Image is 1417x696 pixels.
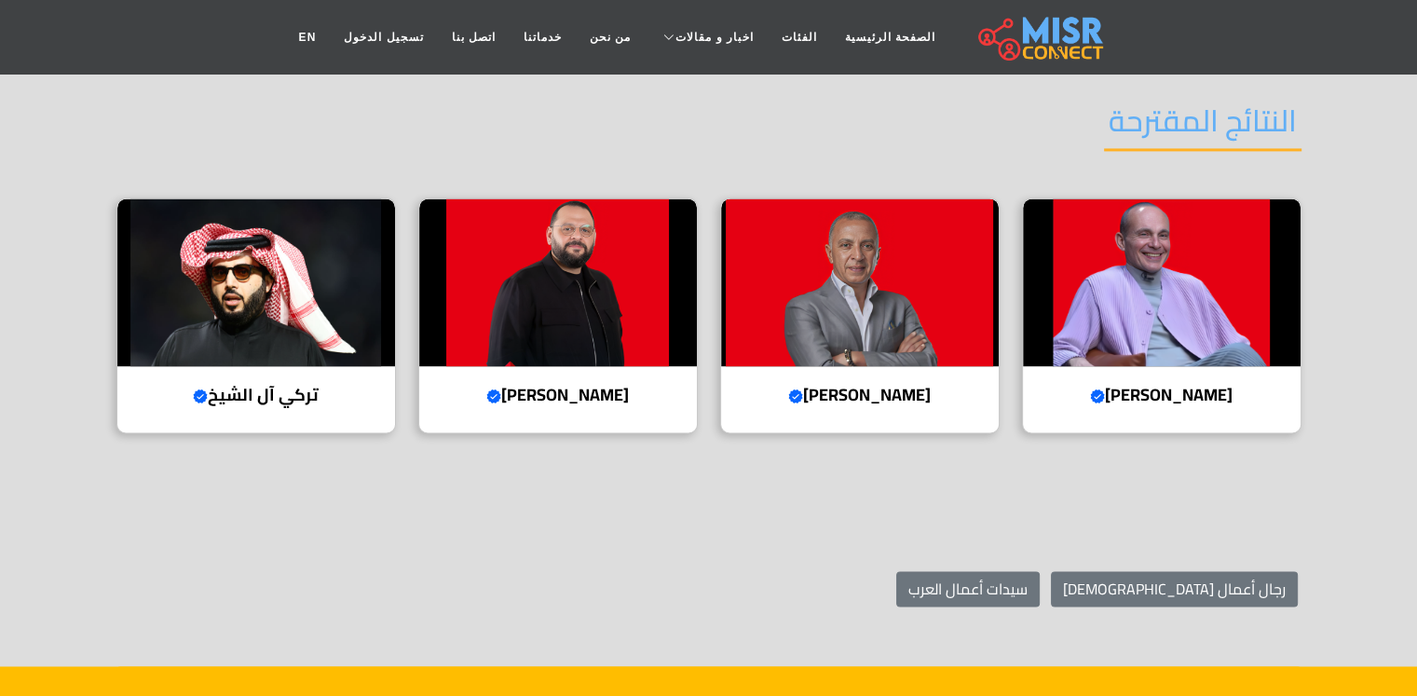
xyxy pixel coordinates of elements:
img: عبد الله سلام [419,198,697,366]
img: تركي آل الشيخ [117,198,395,366]
a: أحمد السويدي [PERSON_NAME] [709,198,1011,434]
svg: Verified account [193,389,208,403]
a: من نحن [576,20,645,55]
span: اخبار و مقالات [675,29,754,46]
h4: [PERSON_NAME] [433,385,683,405]
h2: النتائج المقترحة [1104,102,1301,150]
img: محمد فاروق [1023,198,1301,366]
a: تسجيل الدخول [330,20,437,55]
h4: تركي آل الشيخ [131,385,381,405]
a: محمد فاروق [PERSON_NAME] [1011,198,1313,434]
svg: Verified account [788,389,803,403]
img: أحمد السويدي [721,198,999,366]
a: الفئات [768,20,831,55]
h4: [PERSON_NAME] [735,385,985,405]
a: رجال أعمال [DEMOGRAPHIC_DATA] [1051,571,1298,607]
svg: Verified account [1090,389,1105,403]
a: اتصل بنا [438,20,510,55]
img: main.misr_connect [978,14,1103,61]
a: خدماتنا [510,20,576,55]
svg: Verified account [486,389,501,403]
a: EN [285,20,331,55]
a: اخبار و مقالات [645,20,768,55]
a: سيدات أعمال العرب [896,571,1040,607]
a: عبد الله سلام [PERSON_NAME] [407,198,709,434]
h4: [PERSON_NAME] [1037,385,1287,405]
a: الصفحة الرئيسية [831,20,949,55]
a: تركي آل الشيخ تركي آل الشيخ [105,198,407,434]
